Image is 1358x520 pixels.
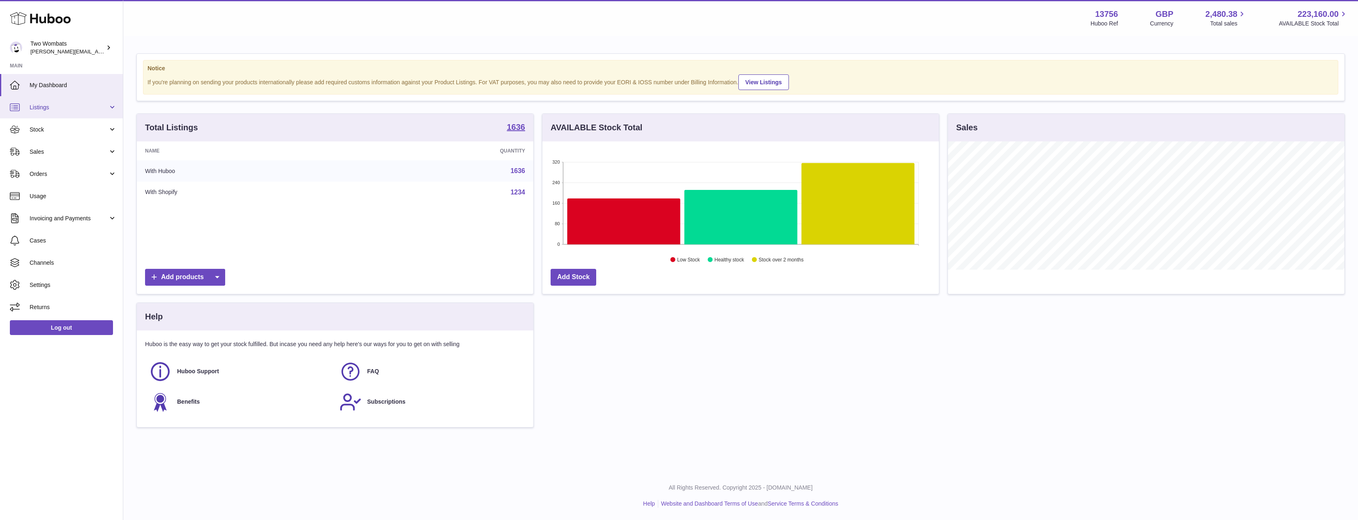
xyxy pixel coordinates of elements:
text: Stock over 2 months [759,257,803,263]
div: Currency [1150,20,1174,28]
a: 1636 [510,167,525,174]
td: With Huboo [137,160,350,182]
span: My Dashboard [30,81,117,89]
a: 1636 [507,123,526,133]
span: Stock [30,126,108,134]
a: Huboo Support [149,361,331,383]
span: 223,160.00 [1298,9,1339,20]
text: Low Stock [677,257,700,263]
div: If you're planning on sending your products internationally please add required customs informati... [148,73,1334,90]
th: Quantity [350,141,533,160]
span: 2,480.38 [1206,9,1238,20]
span: [PERSON_NAME][EMAIL_ADDRESS][DOMAIN_NAME] [30,48,165,55]
text: 160 [552,201,560,206]
p: Huboo is the easy way to get your stock fulfilled. But incase you need any help here's our ways f... [145,340,525,348]
span: Subscriptions [367,398,406,406]
span: Invoicing and Payments [30,215,108,222]
span: Listings [30,104,108,111]
span: Total sales [1210,20,1247,28]
td: With Shopify [137,182,350,203]
a: FAQ [339,361,521,383]
div: Huboo Ref [1091,20,1118,28]
a: Subscriptions [339,391,521,413]
a: Website and Dashboard Terms of Use [661,500,758,507]
a: 1234 [510,189,525,196]
a: Help [643,500,655,507]
span: Benefits [177,398,200,406]
strong: 1636 [507,123,526,131]
text: 80 [555,221,560,226]
li: and [658,500,838,508]
a: Benefits [149,391,331,413]
a: Add products [145,269,225,286]
span: FAQ [367,367,379,375]
div: Two Wombats [30,40,104,55]
h3: AVAILABLE Stock Total [551,122,642,133]
strong: GBP [1155,9,1173,20]
img: alan@twowombats.com [10,42,22,54]
text: 320 [552,159,560,164]
h3: Sales [956,122,978,133]
span: Settings [30,281,117,289]
a: Service Terms & Conditions [768,500,838,507]
span: AVAILABLE Stock Total [1279,20,1348,28]
text: 240 [552,180,560,185]
a: Log out [10,320,113,335]
a: Add Stock [551,269,596,286]
span: Channels [30,259,117,267]
text: Healthy stock [715,257,745,263]
span: Returns [30,303,117,311]
span: Usage [30,192,117,200]
a: 2,480.38 Total sales [1206,9,1247,28]
span: Orders [30,170,108,178]
th: Name [137,141,350,160]
strong: Notice [148,65,1334,72]
span: Huboo Support [177,367,219,375]
span: Sales [30,148,108,156]
strong: 13756 [1095,9,1118,20]
h3: Help [145,311,163,322]
p: All Rights Reserved. Copyright 2025 - [DOMAIN_NAME] [130,484,1351,492]
a: 223,160.00 AVAILABLE Stock Total [1279,9,1348,28]
span: Cases [30,237,117,245]
text: 0 [557,242,560,247]
h3: Total Listings [145,122,198,133]
a: View Listings [738,74,789,90]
